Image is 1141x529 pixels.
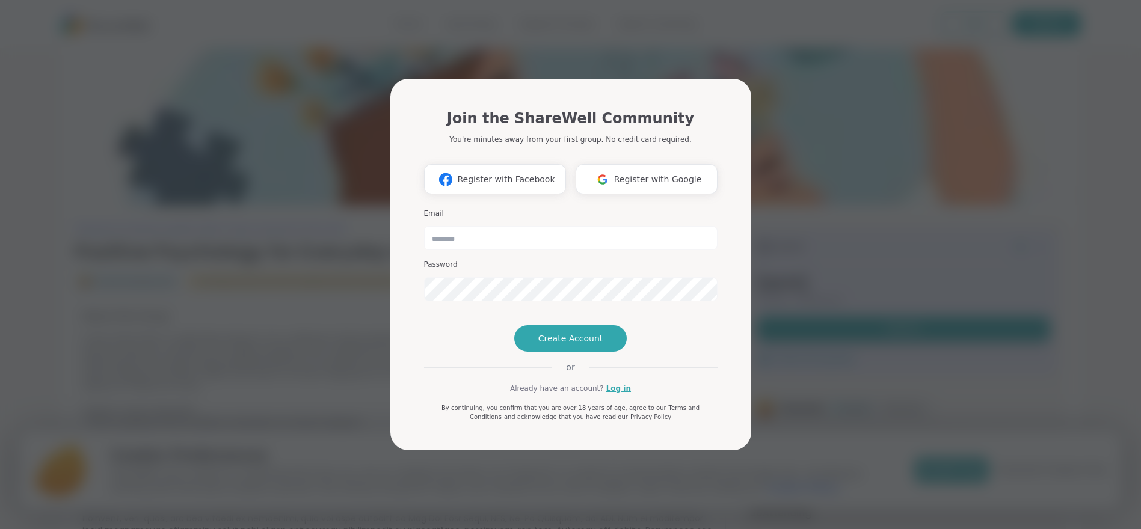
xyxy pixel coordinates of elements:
[470,405,700,420] a: Terms and Conditions
[591,168,614,191] img: ShareWell Logomark
[504,414,628,420] span: and acknowledge that you have read our
[614,173,702,186] span: Register with Google
[424,164,566,194] button: Register with Facebook
[441,405,666,411] span: By continuing, you confirm that you are over 18 years of age, agree to our
[514,325,627,352] button: Create Account
[576,164,718,194] button: Register with Google
[447,108,694,129] h1: Join the ShareWell Community
[510,383,604,394] span: Already have an account?
[424,209,718,219] h3: Email
[424,260,718,270] h3: Password
[449,134,691,145] p: You're minutes away from your first group. No credit card required.
[457,173,555,186] span: Register with Facebook
[552,361,589,373] span: or
[538,332,603,344] span: Create Account
[606,383,631,394] a: Log in
[630,414,671,420] a: Privacy Policy
[434,168,457,191] img: ShareWell Logomark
